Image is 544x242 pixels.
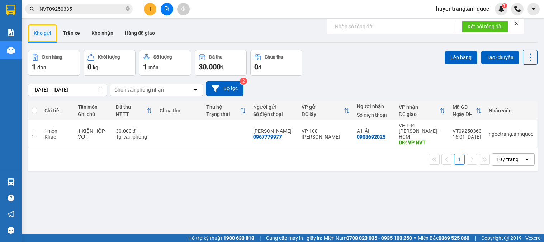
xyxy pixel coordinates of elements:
button: plus [144,3,156,15]
strong: 0708 023 035 - 0935 103 250 [346,235,412,241]
th: Toggle SortBy [112,101,156,120]
img: phone-icon [514,6,521,12]
img: warehouse-icon [7,47,15,54]
div: Đơn hàng [42,55,62,60]
span: món [148,65,159,70]
span: | [475,234,476,242]
span: Hỗ trợ kỹ thuật: [188,234,254,242]
button: Hàng đã giao [119,24,161,42]
div: VP nhận [399,104,440,110]
span: đ [258,65,261,70]
span: close-circle [126,6,130,13]
div: Khác [44,134,71,140]
button: aim [177,3,190,15]
div: HTTT [116,111,147,117]
div: Đã thu [209,55,222,60]
th: Toggle SortBy [395,101,449,120]
span: caret-down [530,6,537,12]
div: Tên món [78,104,109,110]
img: solution-icon [7,29,15,36]
button: Đã thu30.000đ [195,50,247,76]
span: question-circle [8,195,14,201]
button: Số lượng1món [139,50,191,76]
strong: 0369 525 060 [439,235,469,241]
button: file-add [161,3,173,15]
span: plus [148,6,153,11]
img: warehouse-icon [7,178,15,186]
button: 1 [454,154,465,165]
button: Bộ lọc [206,81,243,96]
div: Nhân viên [489,108,533,113]
div: VP gửi [302,104,344,110]
div: Ghi chú [78,111,109,117]
th: Toggle SortBy [449,101,485,120]
div: Chưa thu [265,55,283,60]
div: 10 / trang [496,156,519,163]
button: Trên xe [57,24,86,42]
sup: 1 [502,3,507,8]
div: 1 KIỆN HỘP VỢT [78,128,109,140]
span: | [260,234,261,242]
div: ngoctrang.anhquoc [489,131,533,137]
div: Mã GD [453,104,476,110]
span: 0 [254,62,258,71]
span: Miền Nam [324,234,412,242]
div: Người gửi [253,104,295,110]
span: đơn [37,65,46,70]
button: Đơn hàng1đơn [28,50,80,76]
span: Cung cấp máy in - giấy in: [266,234,322,242]
span: copyright [504,236,509,241]
div: Chưa thu [160,108,199,113]
span: kg [93,65,98,70]
div: Tại văn phòng [116,134,152,140]
div: Trạng thái [206,111,240,117]
div: VP 108 [PERSON_NAME] [302,128,350,140]
input: Select a date range. [28,84,107,96]
div: 1 món [44,128,71,134]
strong: 1900 633 818 [223,235,254,241]
span: Miền Bắc [418,234,469,242]
button: caret-down [527,3,540,15]
div: Thu hộ [206,104,240,110]
img: logo-vxr [6,5,15,15]
button: Lên hàng [445,51,477,64]
input: Tìm tên, số ĐT hoặc mã đơn [39,5,124,13]
div: 0967779977 [253,134,282,140]
th: Toggle SortBy [298,101,353,120]
div: ĐC lấy [302,111,344,117]
div: Đã thu [116,104,147,110]
div: Số lượng [153,55,172,60]
svg: open [524,157,530,162]
div: Ngày ĐH [453,111,476,117]
span: 0 [87,62,91,71]
div: Số điện thoại [253,111,295,117]
span: 1 [32,62,36,71]
div: Chi tiết [44,108,71,113]
div: Người nhận [357,103,391,109]
div: VT09250363 [453,128,482,134]
div: 0903692025 [357,134,385,140]
span: close-circle [126,6,130,11]
button: Chưa thu0đ [250,50,302,76]
button: Kết nối tổng đài [462,21,508,32]
div: ĐC giao [399,111,440,117]
span: 30.000 [199,62,221,71]
div: DĐ: VP NVT [399,140,445,145]
input: Nhập số tổng đài [331,21,456,32]
div: 30.000 đ [116,128,152,134]
span: 1 [143,62,147,71]
svg: open [193,87,198,93]
div: Số điện thoại [357,112,391,118]
span: Kết nối tổng đài [468,23,502,31]
span: search [30,6,35,11]
span: aim [181,6,186,11]
sup: 2 [240,78,247,85]
button: Kho nhận [86,24,119,42]
div: A HẢI [357,128,391,134]
button: Khối lượng0kg [84,50,136,76]
span: ⚪️ [414,237,416,239]
span: file-add [164,6,169,11]
span: notification [8,211,14,218]
div: Chọn văn phòng nhận [114,86,164,93]
button: Tạo Chuyến [481,51,519,64]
